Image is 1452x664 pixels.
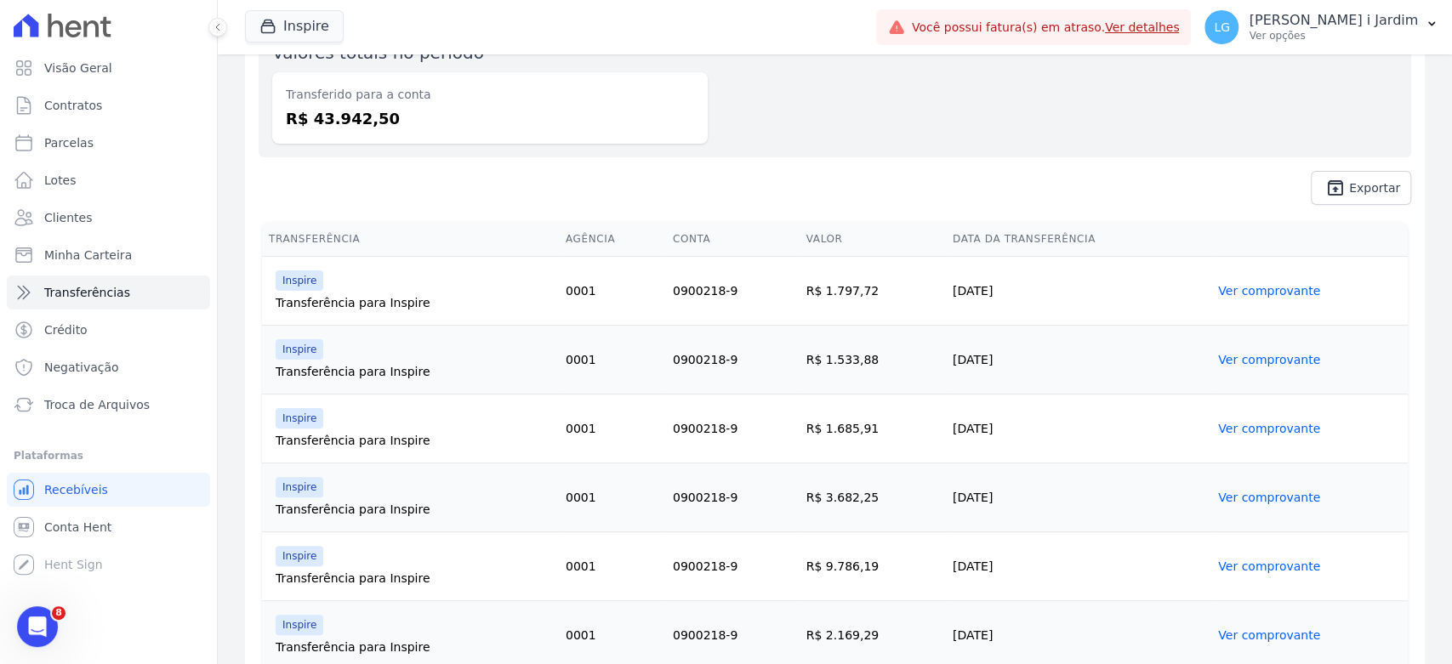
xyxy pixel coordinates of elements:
a: Troca de Arquivos [7,388,210,422]
td: 0900218-9 [666,394,800,463]
td: [DATE] [946,532,1211,601]
td: R$ 1.685,91 [800,394,946,463]
a: Minha Carteira [7,238,210,272]
a: Ver comprovante [1218,491,1320,504]
span: Inspire [276,270,323,291]
th: Conta [666,222,800,257]
span: Lotes [44,172,77,189]
span: Visão Geral [44,60,112,77]
th: Transferência [262,222,559,257]
th: Valor [800,222,946,257]
td: [DATE] [946,394,1211,463]
a: Clientes [7,201,210,235]
td: R$ 9.786,19 [800,532,946,601]
span: Minha Carteira [44,247,132,264]
a: Ver comprovante [1218,559,1320,573]
span: Parcelas [44,134,94,151]
span: Troca de Arquivos [44,396,150,413]
span: Inspire [276,546,323,566]
span: Você possui fatura(s) em atraso. [912,19,1180,37]
td: [DATE] [946,326,1211,394]
span: Conta Hent [44,519,111,536]
a: Crédito [7,313,210,347]
p: [PERSON_NAME] i Jardim [1249,12,1418,29]
a: Parcelas [7,126,210,160]
dd: R$ 43.942,50 [286,107,694,130]
a: Ver detalhes [1105,20,1180,34]
td: [DATE] [946,463,1211,532]
iframe: Intercom live chat [17,606,58,647]
a: Ver comprovante [1218,628,1320,642]
span: Inspire [276,615,323,635]
span: Exportar [1349,183,1400,193]
a: Lotes [7,163,210,197]
div: Transferência para Inspire [276,363,552,380]
span: Contratos [44,97,102,114]
a: Ver comprovante [1218,284,1320,298]
td: 0900218-9 [666,532,800,601]
th: Data da Transferência [946,222,1211,257]
a: Transferências [7,275,210,309]
span: Inspire [276,339,323,360]
a: Conta Hent [7,510,210,544]
td: R$ 1.797,72 [800,257,946,326]
td: [DATE] [946,257,1211,326]
span: Inspire [276,477,323,497]
td: 0900218-9 [666,257,800,326]
div: Transferência para Inspire [276,432,552,449]
span: 8 [52,606,65,620]
td: R$ 1.533,88 [800,326,946,394]
div: Plataformas [14,446,203,466]
td: 0001 [559,532,666,601]
span: Negativação [44,359,119,376]
th: Agência [559,222,666,257]
div: Transferência para Inspire [276,570,552,587]
td: 0900218-9 [666,326,800,394]
p: Ver opções [1249,29,1418,43]
a: unarchive Exportar [1311,171,1411,205]
a: Recebíveis [7,473,210,507]
a: Visão Geral [7,51,210,85]
span: Inspire [276,408,323,428]
button: Inspire [245,10,344,43]
div: Transferência para Inspire [276,294,552,311]
a: Ver comprovante [1218,422,1320,435]
span: Transferências [44,284,130,301]
i: unarchive [1325,178,1346,198]
td: 0001 [559,394,666,463]
span: Recebíveis [44,481,108,498]
td: 0900218-9 [666,463,800,532]
div: Transferência para Inspire [276,501,552,518]
a: Negativação [7,350,210,384]
a: Contratos [7,88,210,122]
button: LG [PERSON_NAME] i Jardim Ver opções [1191,3,1452,51]
td: 0001 [559,257,666,326]
span: Clientes [44,209,92,226]
dt: Transferido para a conta [286,86,694,104]
span: Crédito [44,321,88,338]
td: 0001 [559,463,666,532]
a: Ver comprovante [1218,353,1320,366]
td: R$ 3.682,25 [800,463,946,532]
td: 0001 [559,326,666,394]
div: Transferência para Inspire [276,638,552,655]
span: LG [1214,21,1230,33]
